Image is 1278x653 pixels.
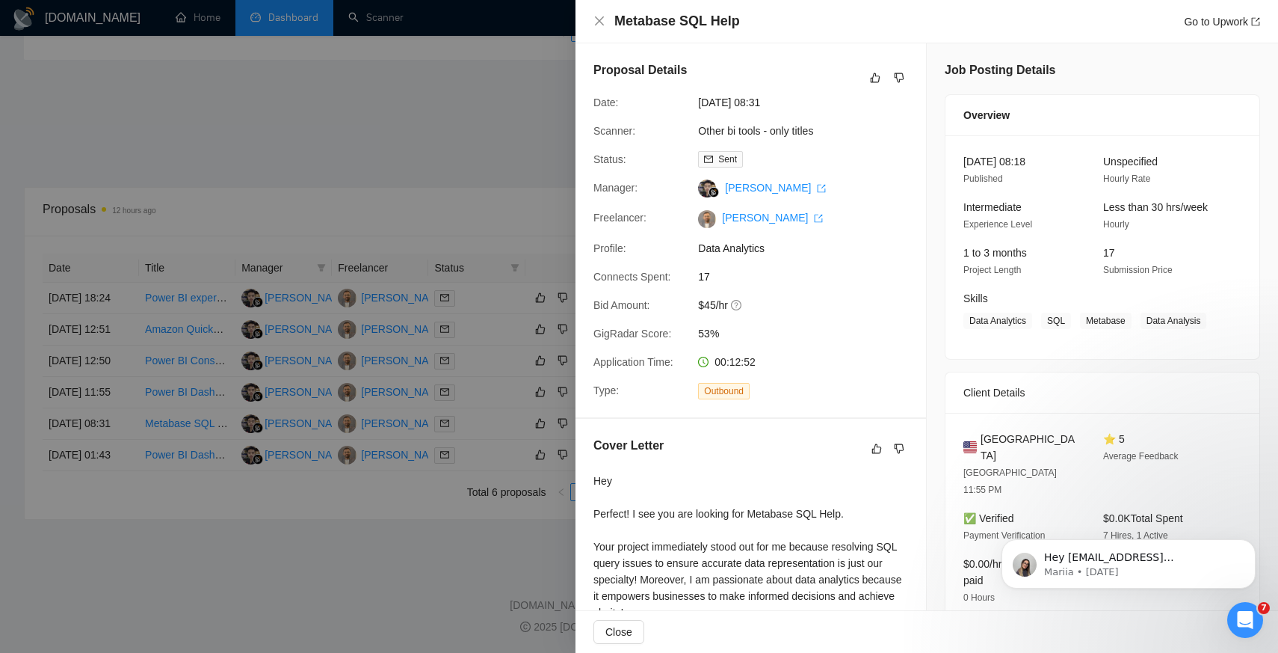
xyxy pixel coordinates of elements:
span: 17 [698,269,922,285]
button: like [868,440,886,458]
span: GigRadar Score: [593,328,671,340]
span: close [593,15,605,27]
span: Metabase [1080,313,1132,329]
button: dislike [890,69,908,87]
div: Client Details [963,373,1241,413]
span: question-circle [731,299,743,311]
span: ✅ Verified [963,512,1014,524]
span: Outbound [698,383,750,399]
span: 0 Hours [963,592,995,603]
span: clock-circle [698,357,709,367]
span: Data Analytics [963,313,1032,329]
span: Hourly Rate [1103,174,1150,184]
span: Average Feedback [1103,451,1179,462]
span: Overview [963,107,1010,123]
span: [GEOGRAPHIC_DATA] 11:55 PM [963,467,1057,495]
span: 00:12:52 [714,356,756,368]
span: Intermediate [963,201,1022,213]
span: [DATE] 08:31 [698,94,922,111]
h5: Proposal Details [593,61,687,79]
span: 1 to 3 months [963,247,1027,259]
span: [GEOGRAPHIC_DATA] [981,431,1079,464]
iframe: Intercom live chat [1227,602,1263,638]
img: c1iolUM1HCd0CGEZKdglk9zLxDq01-YjaNPDH0mvRaQH4mgxhT2DtMMdig-azVxNEs [698,210,716,228]
span: SQL [1041,313,1071,329]
span: Skills [963,292,988,304]
span: Close [605,624,632,640]
span: export [1251,17,1260,26]
h4: Metabase SQL Help [614,12,740,31]
span: like [871,443,882,455]
span: Freelancer: [593,212,646,224]
button: Close [593,15,605,28]
span: mail [704,155,713,164]
span: Sent [718,154,737,165]
span: export [817,184,826,193]
span: Type: [593,384,619,396]
span: Data Analysis [1140,313,1207,329]
span: [DATE] 08:18 [963,156,1025,168]
span: Hourly [1103,219,1129,230]
a: [PERSON_NAME] export [725,182,826,194]
span: 7 [1258,602,1270,614]
span: Connects Spent: [593,271,671,283]
span: Submission Price [1103,265,1173,275]
a: Other bi tools - only titles [698,125,813,137]
span: Experience Level [963,219,1032,230]
a: Go to Upworkexport [1184,16,1260,28]
span: Manager: [593,182,638,194]
span: Scanner: [593,125,635,137]
button: dislike [890,440,908,458]
img: gigradar-bm.png [709,187,719,197]
a: [PERSON_NAME] export [722,212,823,224]
span: $45/hr [698,297,922,313]
span: $0.00/hr avg hourly rate paid [963,558,1074,586]
span: Date: [593,96,618,108]
span: 17 [1103,247,1115,259]
h5: Job Posting Details [945,61,1055,79]
span: Published [963,174,1003,184]
button: like [866,69,884,87]
span: like [870,72,880,84]
span: Profile: [593,242,626,254]
span: Status: [593,153,626,165]
span: dislike [894,72,904,84]
span: Payment Verification [963,530,1045,541]
span: Project Length [963,265,1021,275]
span: ⭐ 5 [1103,433,1125,445]
button: Close [593,620,644,644]
img: 🇺🇸 [963,439,977,456]
span: 53% [698,325,922,342]
span: Data Analytics [698,240,922,257]
span: Less than 30 hrs/week [1103,201,1208,213]
span: export [814,214,823,223]
span: dislike [894,443,904,455]
span: Bid Amount: [593,299,650,311]
span: Unspecified [1103,156,1158,168]
iframe: Intercom notifications message [979,508,1278,613]
h5: Cover Letter [593,437,664,455]
span: Application Time: [593,356,673,368]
